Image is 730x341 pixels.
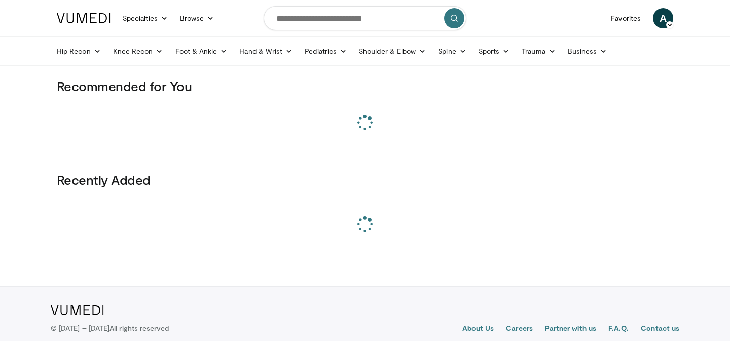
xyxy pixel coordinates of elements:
[109,324,169,332] span: All rights reserved
[174,8,221,28] a: Browse
[57,13,111,23] img: VuMedi Logo
[605,8,647,28] a: Favorites
[545,323,596,335] a: Partner with us
[472,41,516,61] a: Sports
[264,6,466,30] input: Search topics, interventions
[653,8,673,28] a: A
[107,41,169,61] a: Knee Recon
[608,323,629,335] a: F.A.Q.
[299,41,353,61] a: Pediatrics
[51,41,107,61] a: Hip Recon
[51,323,169,333] p: © [DATE] – [DATE]
[117,8,174,28] a: Specialties
[432,41,472,61] a: Spine
[57,78,673,94] h3: Recommended for You
[506,323,533,335] a: Careers
[57,172,673,188] h3: Recently Added
[462,323,494,335] a: About Us
[51,305,104,315] img: VuMedi Logo
[516,41,562,61] a: Trauma
[641,323,679,335] a: Contact us
[233,41,299,61] a: Hand & Wrist
[169,41,234,61] a: Foot & Ankle
[562,41,613,61] a: Business
[353,41,432,61] a: Shoulder & Elbow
